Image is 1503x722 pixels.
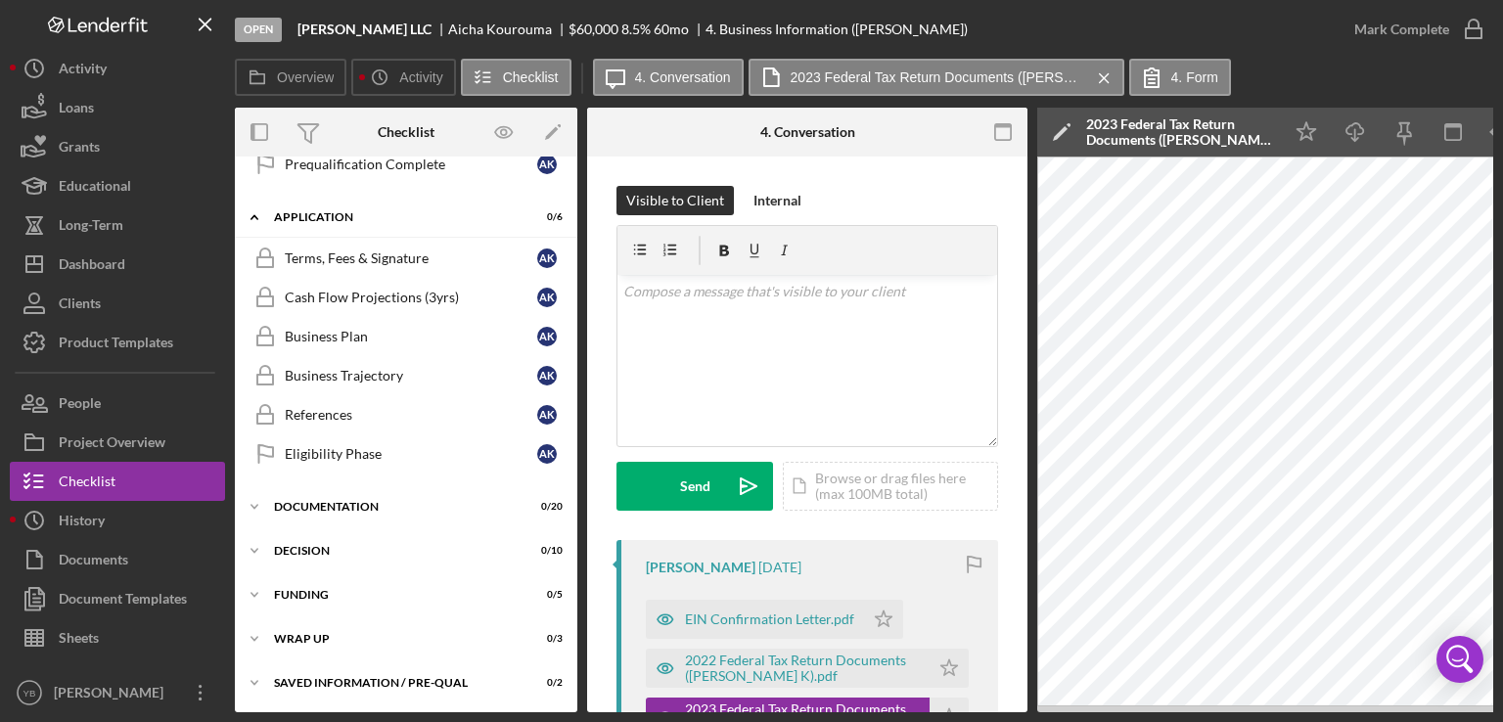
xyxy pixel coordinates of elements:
div: Dashboard [59,245,125,289]
button: 2022 Federal Tax Return Documents ([PERSON_NAME] K).pdf [646,649,969,688]
div: [PERSON_NAME] [49,673,176,717]
div: People [59,384,101,428]
button: YB[PERSON_NAME] [10,673,225,712]
div: Internal [753,186,801,215]
div: 0 / 3 [527,633,563,645]
label: 4. Conversation [635,69,731,85]
button: 4. Conversation [593,59,744,96]
div: Aicha Kourouma [448,22,569,37]
button: Overview [235,59,346,96]
div: Sheets [59,618,99,662]
a: Terms, Fees & SignatureAK [245,239,568,278]
div: Checklist [378,124,434,140]
div: Document Templates [59,579,187,623]
div: A K [537,405,557,425]
div: 0 / 10 [527,545,563,557]
button: Educational [10,166,225,205]
div: Mark Complete [1354,10,1449,49]
div: A K [537,366,557,385]
button: Visible to Client [616,186,734,215]
button: Sheets [10,618,225,657]
button: History [10,501,225,540]
time: 2025-10-11 12:23 [758,560,801,575]
div: 4. Business Information ([PERSON_NAME]) [706,22,968,37]
a: ReferencesAK [245,395,568,434]
button: Send [616,462,773,511]
div: A K [537,444,557,464]
div: History [59,501,105,545]
button: Checklist [10,462,225,501]
div: Long-Term [59,205,123,249]
div: 0 / 2 [527,677,563,689]
div: A K [537,288,557,307]
button: Internal [744,186,811,215]
div: 0 / 6 [527,211,563,223]
b: [PERSON_NAME] LLC [297,22,432,37]
div: Send [680,462,710,511]
label: Checklist [503,69,559,85]
a: Prequalification CompleteAK [245,145,568,184]
label: Activity [399,69,442,85]
button: 2023 Federal Tax Return Documents ([PERSON_NAME] K).pdf [749,59,1124,96]
div: Loans [59,88,94,132]
div: Visible to Client [626,186,724,215]
div: Cash Flow Projections (3yrs) [285,290,537,305]
button: Grants [10,127,225,166]
button: Long-Term [10,205,225,245]
div: A K [537,155,557,174]
div: Open Intercom Messenger [1436,636,1483,683]
div: Open [235,18,282,42]
div: Eligibility Phase [285,446,537,462]
div: Business Plan [285,329,537,344]
div: Funding [274,589,514,601]
div: Documents [59,540,128,584]
button: Product Templates [10,323,225,362]
div: 0 / 5 [527,589,563,601]
a: Eligibility PhaseAK [245,434,568,474]
a: Business PlanAK [245,317,568,356]
div: 4. Conversation [760,124,855,140]
div: Application [274,211,514,223]
button: Dashboard [10,245,225,284]
button: 4. Form [1129,59,1231,96]
div: Project Overview [59,423,165,467]
button: Project Overview [10,423,225,462]
div: Documentation [274,501,514,513]
text: YB [23,688,36,699]
div: Wrap up [274,633,514,645]
a: Business TrajectoryAK [245,356,568,395]
button: Checklist [461,59,571,96]
div: [PERSON_NAME] [646,560,755,575]
div: 60 mo [654,22,689,37]
div: Educational [59,166,131,210]
button: Document Templates [10,579,225,618]
button: EIN Confirmation Letter.pdf [646,600,903,639]
button: Documents [10,540,225,579]
button: Clients [10,284,225,323]
button: Loans [10,88,225,127]
div: EIN Confirmation Letter.pdf [685,611,854,627]
div: Grants [59,127,100,171]
button: People [10,384,225,423]
div: Terms, Fees & Signature [285,250,537,266]
div: Checklist [59,462,115,506]
div: Clients [59,284,101,328]
div: 0 / 20 [527,501,563,513]
div: Saved Information / Pre-Qual [274,677,514,689]
span: $60,000 [569,21,618,37]
button: Activity [10,49,225,88]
